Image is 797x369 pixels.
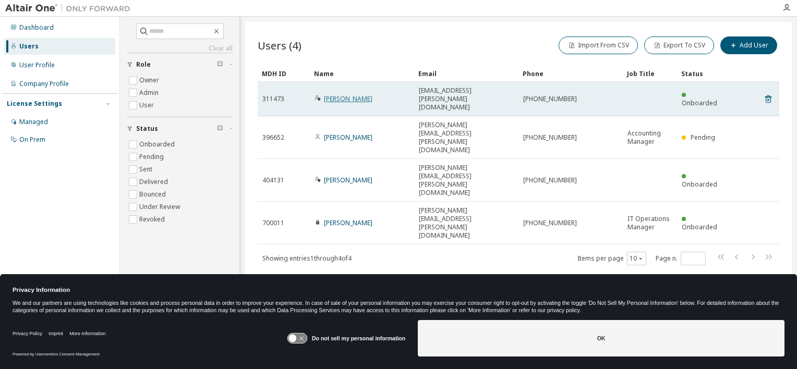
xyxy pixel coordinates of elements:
[314,65,410,82] div: Name
[627,65,673,82] div: Job Title
[418,65,514,82] div: Email
[523,219,577,227] span: [PHONE_NUMBER]
[523,95,577,103] span: [PHONE_NUMBER]
[127,44,233,53] a: Clear all
[127,53,233,76] button: Role
[627,215,672,231] span: IT Operations Manager
[19,61,55,69] div: User Profile
[139,176,170,188] label: Delivered
[19,80,69,88] div: Company Profile
[419,121,514,154] span: [PERSON_NAME][EMAIL_ADDRESS][PERSON_NAME][DOMAIN_NAME]
[324,133,372,142] a: [PERSON_NAME]
[262,95,284,103] span: 311473
[627,129,672,146] span: Accounting Manager
[644,36,714,54] button: Export To CSV
[139,74,161,87] label: Owner
[559,36,638,54] button: Import From CSV
[136,60,151,69] span: Role
[324,218,372,227] a: [PERSON_NAME]
[681,65,725,82] div: Status
[7,100,62,108] div: License Settings
[523,65,619,82] div: Phone
[324,176,372,185] a: [PERSON_NAME]
[139,188,168,201] label: Bounced
[523,176,577,185] span: [PHONE_NUMBER]
[139,213,167,226] label: Revoked
[258,38,301,53] span: Users (4)
[139,138,177,151] label: Onboarded
[139,99,156,112] label: User
[19,136,45,144] div: On Prem
[262,219,284,227] span: 700011
[682,99,717,107] span: Onboarded
[217,60,223,69] span: Clear filter
[262,133,284,142] span: 396652
[19,118,48,126] div: Managed
[419,87,514,112] span: [EMAIL_ADDRESS][PERSON_NAME][DOMAIN_NAME]
[682,223,717,231] span: Onboarded
[139,163,154,176] label: Sent
[262,176,284,185] span: 404131
[720,36,777,54] button: Add User
[630,254,644,263] button: 10
[523,133,577,142] span: [PHONE_NUMBER]
[691,133,715,142] span: Pending
[139,151,166,163] label: Pending
[419,206,514,240] span: [PERSON_NAME][EMAIL_ADDRESS][PERSON_NAME][DOMAIN_NAME]
[262,254,352,263] span: Showing entries 1 through 4 of 4
[5,3,136,14] img: Altair One
[136,125,158,133] span: Status
[682,180,717,189] span: Onboarded
[262,65,306,82] div: MDH ID
[577,252,646,265] span: Items per page
[324,94,372,103] a: [PERSON_NAME]
[217,125,223,133] span: Clear filter
[139,201,182,213] label: Under Review
[139,87,161,99] label: Admin
[656,252,706,265] span: Page n.
[19,42,39,51] div: Users
[127,117,233,140] button: Status
[419,164,514,197] span: [PERSON_NAME][EMAIL_ADDRESS][PERSON_NAME][DOMAIN_NAME]
[19,23,54,32] div: Dashboard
